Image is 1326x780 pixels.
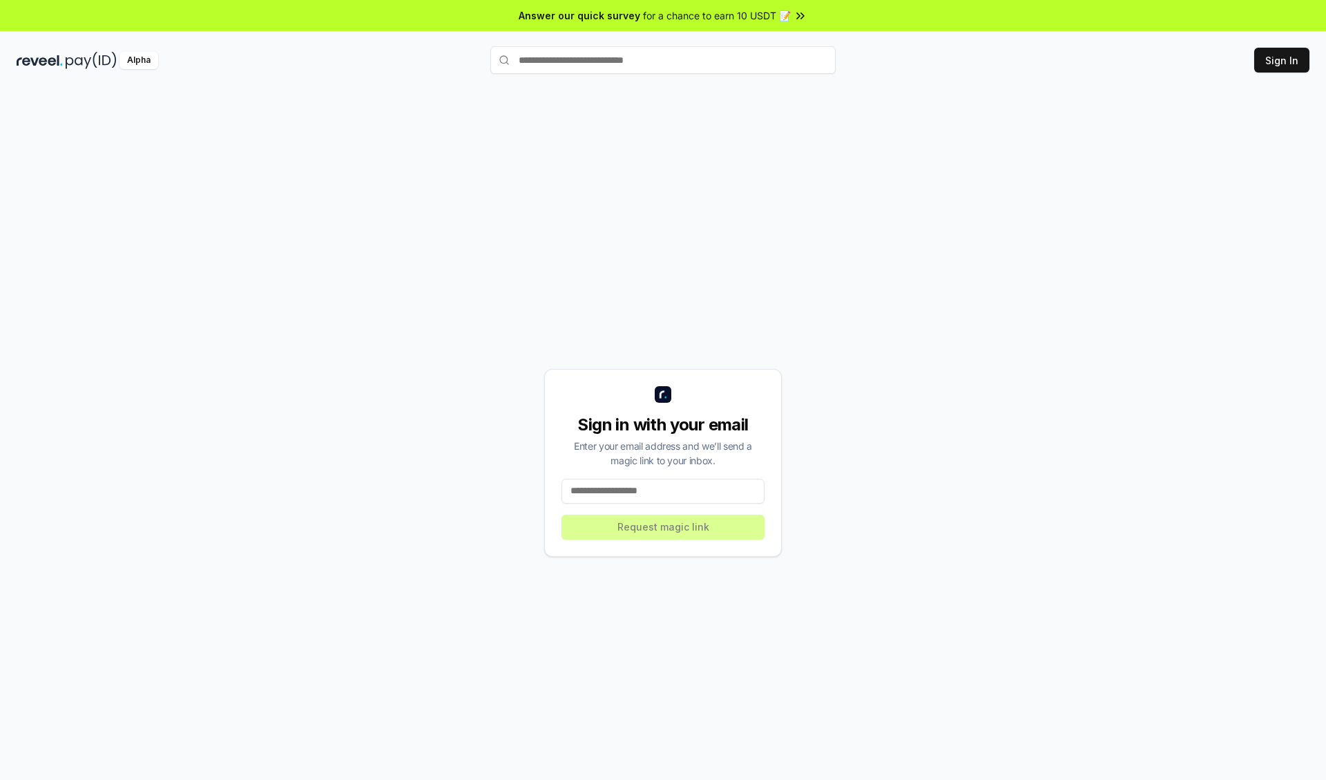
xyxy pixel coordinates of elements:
img: pay_id [66,52,117,69]
button: Sign In [1254,48,1309,73]
div: Enter your email address and we’ll send a magic link to your inbox. [561,439,765,468]
div: Sign in with your email [561,414,765,436]
div: Alpha [119,52,158,69]
img: logo_small [655,386,671,403]
span: Answer our quick survey [519,8,640,23]
span: for a chance to earn 10 USDT 📝 [643,8,791,23]
img: reveel_dark [17,52,63,69]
